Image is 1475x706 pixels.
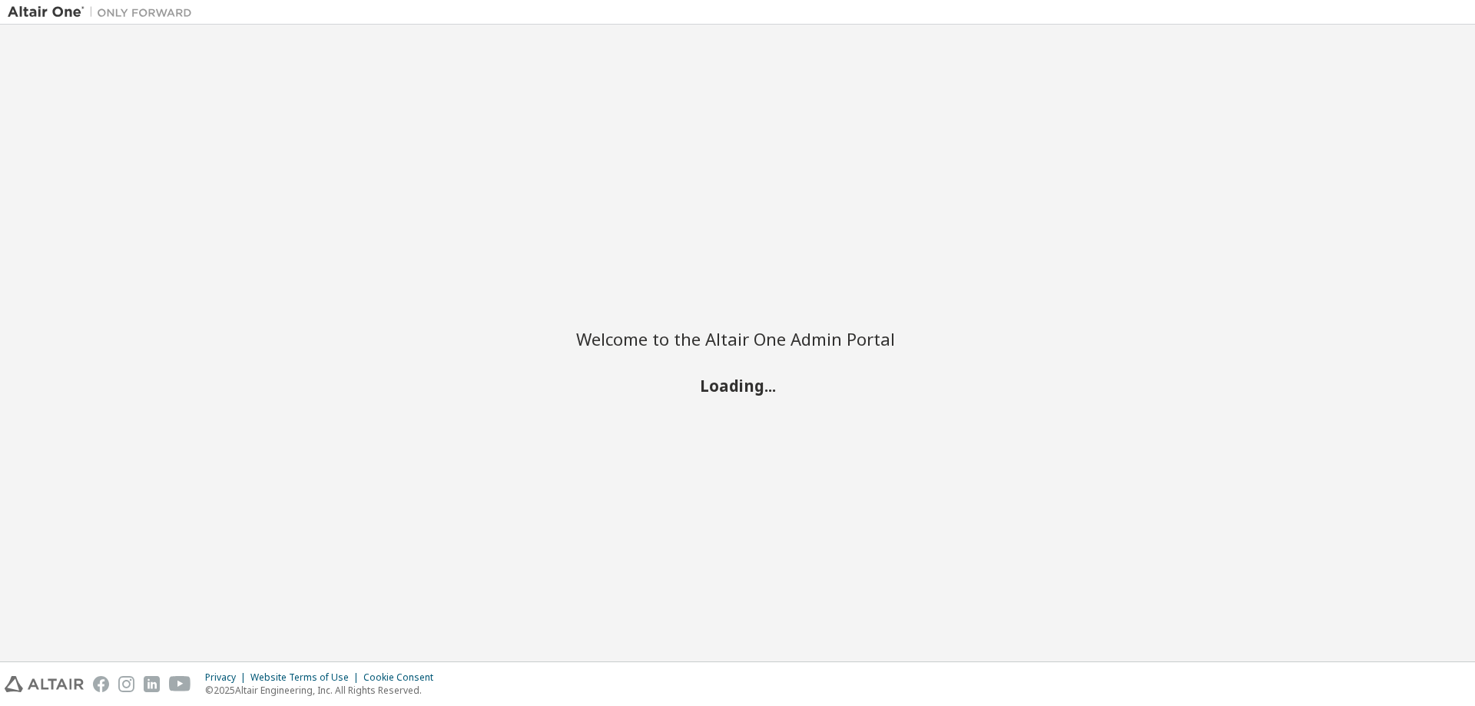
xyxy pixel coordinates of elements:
[576,375,899,395] h2: Loading...
[93,676,109,692] img: facebook.svg
[576,328,899,350] h2: Welcome to the Altair One Admin Portal
[363,671,442,684] div: Cookie Consent
[205,684,442,697] p: © 2025 Altair Engineering, Inc. All Rights Reserved.
[205,671,250,684] div: Privacy
[169,676,191,692] img: youtube.svg
[118,676,134,692] img: instagram.svg
[5,676,84,692] img: altair_logo.svg
[250,671,363,684] div: Website Terms of Use
[144,676,160,692] img: linkedin.svg
[8,5,200,20] img: Altair One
